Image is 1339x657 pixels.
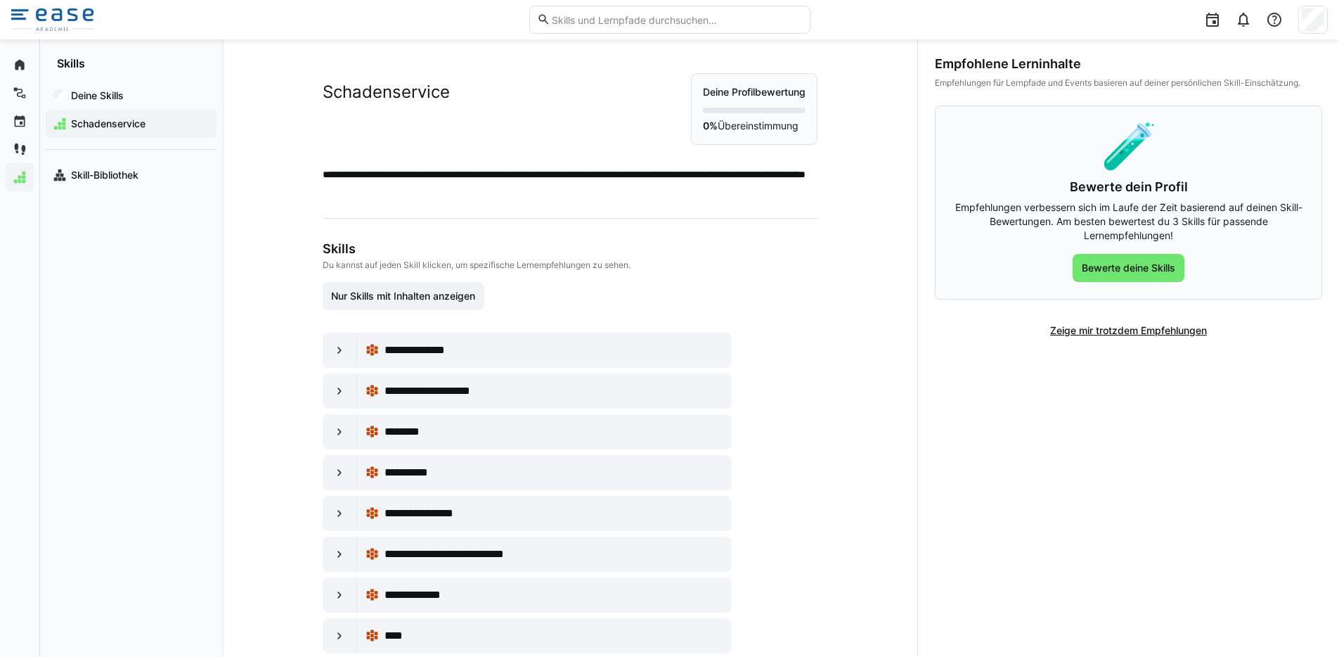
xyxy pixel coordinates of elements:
[1048,324,1209,338] span: Zeige mir trotzdem Empfehlungen
[323,82,450,103] h2: Schadenservice
[1041,317,1216,345] button: Zeige mir trotzdem Empfehlungen
[703,120,718,132] strong: 0%
[550,13,802,26] input: Skills und Lernpfade durchsuchen…
[703,119,806,133] p: Übereinstimmung
[69,117,209,131] span: Schadenservice
[952,200,1305,243] p: Empfehlungen verbessern sich im Laufe der Zeit basierend auf deinen Skill-Bewertungen. Am besten ...
[1080,261,1177,275] span: Bewerte deine Skills
[1073,254,1184,282] button: Bewerte deine Skills
[329,289,477,303] span: Nur Skills mit Inhalten anzeigen
[935,56,1322,72] div: Empfohlene Lerninhalte
[703,85,806,99] p: Deine Profilbewertung
[323,282,485,310] button: Nur Skills mit Inhalten anzeigen
[323,260,815,271] p: Du kannst auf jeden Skill klicken, um spezifische Lernempfehlungen zu sehen.
[935,77,1322,89] div: Empfehlungen für Lernpfade und Events basieren auf deiner persönlichen Skill-Einschätzung.
[952,123,1305,168] div: 🧪
[323,241,815,257] h3: Skills
[952,179,1305,195] h3: Bewerte dein Profil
